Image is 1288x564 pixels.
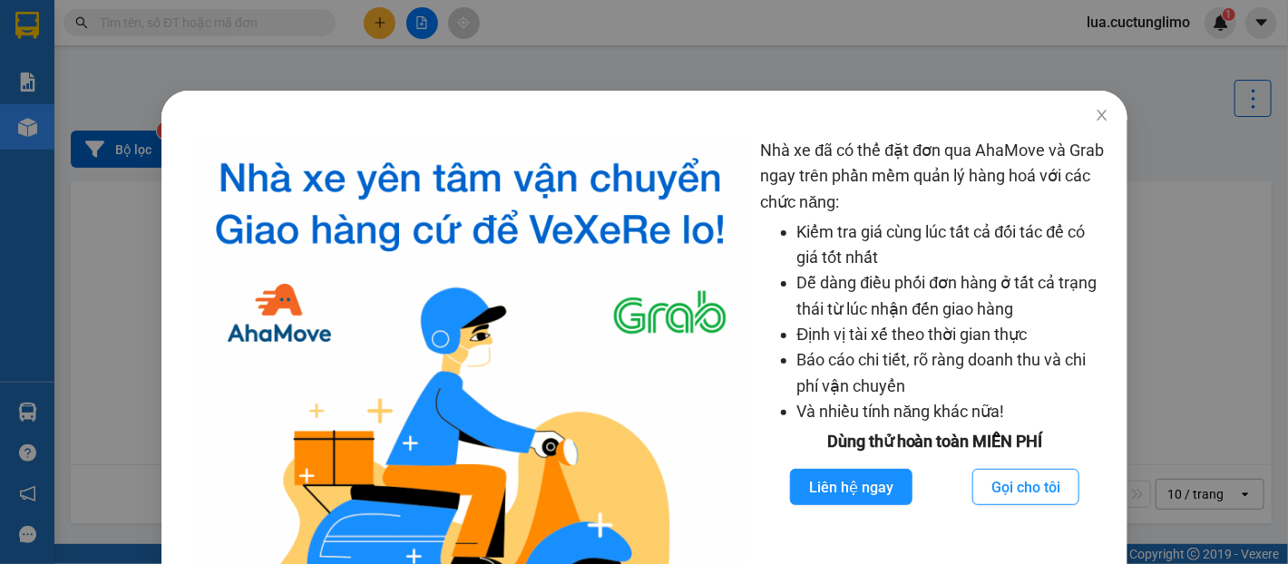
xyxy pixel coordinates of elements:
li: Dễ dàng điều phối đơn hàng ở tất cả trạng thái từ lúc nhận đến giao hàng [796,270,1108,322]
span: Gọi cho tôi [991,476,1060,499]
button: Liên hệ ngay [790,469,912,505]
li: Báo cáo chi tiết, rõ ràng doanh thu và chi phí vận chuyển [796,347,1108,399]
button: Close [1077,91,1127,141]
li: Kiểm tra giá cùng lúc tất cả đối tác để có giá tốt nhất [796,219,1108,271]
button: Gọi cho tôi [972,469,1079,505]
div: Dùng thử hoàn toàn MIỄN PHÍ [760,429,1108,454]
span: close [1095,108,1109,122]
li: Và nhiều tính năng khác nữa! [796,399,1108,424]
li: Định vị tài xế theo thời gian thực [796,322,1108,347]
span: Liên hệ ngay [809,476,893,499]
